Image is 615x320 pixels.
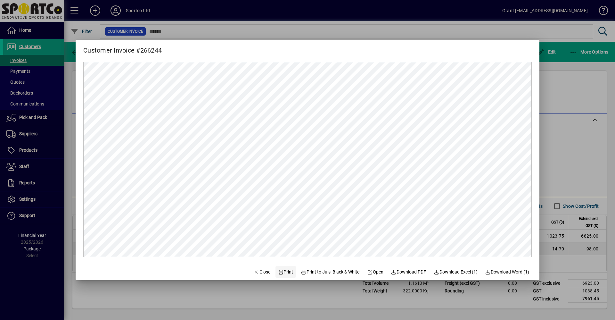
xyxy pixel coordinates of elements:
[299,266,362,278] button: Print to Juls, Black & White
[434,269,478,275] span: Download Excel (1)
[431,266,480,278] button: Download Excel (1)
[485,269,529,275] span: Download Word (1)
[389,266,429,278] a: Download PDF
[278,269,293,275] span: Print
[483,266,532,278] button: Download Word (1)
[251,266,273,278] button: Close
[367,269,383,275] span: Open
[275,266,296,278] button: Print
[365,266,386,278] a: Open
[76,40,169,55] h2: Customer Invoice #266244
[254,269,270,275] span: Close
[301,269,360,275] span: Print to Juls, Black & White
[391,269,426,275] span: Download PDF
